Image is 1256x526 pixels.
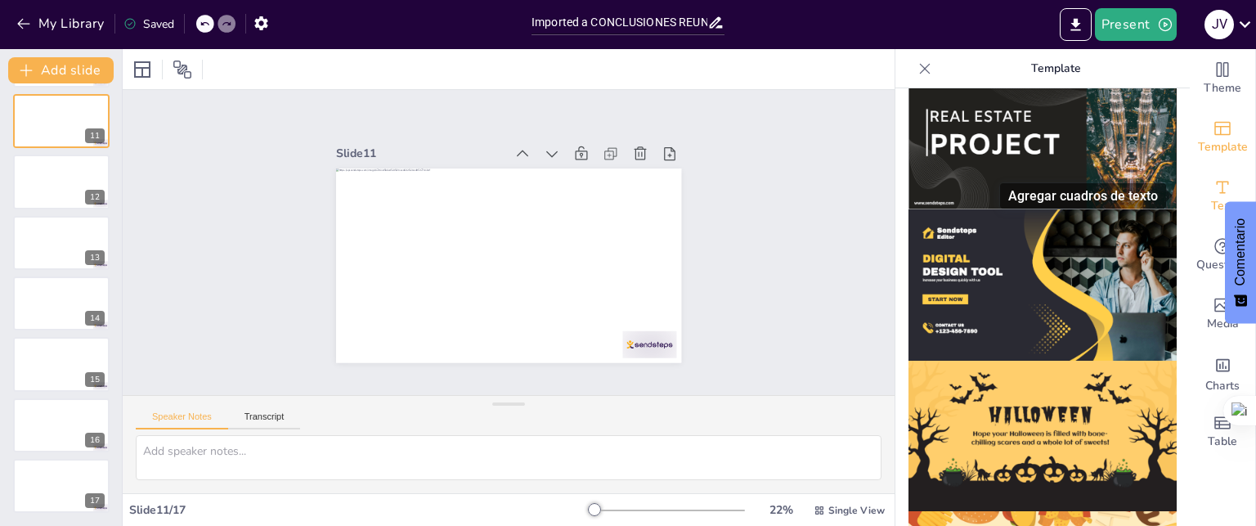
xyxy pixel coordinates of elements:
div: 15 [85,372,105,387]
input: Insert title [532,11,707,34]
button: Present [1095,8,1177,41]
button: j v [1204,8,1234,41]
div: Add a table [1190,402,1255,461]
span: Text [1211,197,1234,215]
div: Add images, graphics, shapes or video [1190,285,1255,344]
button: Comentarios - Mostrar encuesta [1225,202,1256,324]
font: Agregar cuadros de texto [1008,188,1158,204]
div: 16 [85,433,105,447]
span: Single View [828,504,885,517]
span: Template [1198,138,1248,156]
button: Speaker Notes [136,411,228,429]
img: thumb-13.png [908,361,1177,512]
div: 16 [13,398,110,452]
div: Layout [129,56,155,83]
span: Position [173,60,192,79]
img: thumb-12.png [908,209,1177,361]
div: 17 [85,493,105,508]
div: 12 [85,190,105,205]
img: thumb-11.png [908,58,1177,209]
div: 11 [85,128,105,143]
div: 13 [13,216,110,270]
div: 22 % [761,502,801,518]
div: Slide 11 [464,315,617,412]
div: 11 [13,94,110,148]
div: Slide 11 / 17 [129,502,588,518]
button: Export to PowerPoint [1060,8,1092,41]
div: Add charts and graphs [1190,344,1255,402]
div: Add ready made slides [1190,108,1255,167]
div: Get real-time input from your audience [1190,226,1255,285]
span: Theme [1204,79,1241,97]
div: 15 [13,337,110,391]
div: Add text boxes [1190,167,1255,226]
div: j v [1204,10,1234,39]
div: Change the overall theme [1190,49,1255,108]
div: Saved [123,16,174,32]
span: Questions [1196,256,1249,274]
div: 13 [85,250,105,265]
p: Template [938,49,1173,88]
div: 12 [13,155,110,209]
span: Charts [1205,377,1240,395]
button: Transcript [228,411,301,429]
font: Comentario [1233,218,1247,286]
button: My Library [12,11,111,37]
div: 14 [85,311,105,326]
span: Media [1207,315,1239,333]
div: 17 [13,459,110,513]
div: 14 [13,276,110,330]
button: Add slide [8,57,114,83]
span: Table [1208,433,1237,451]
